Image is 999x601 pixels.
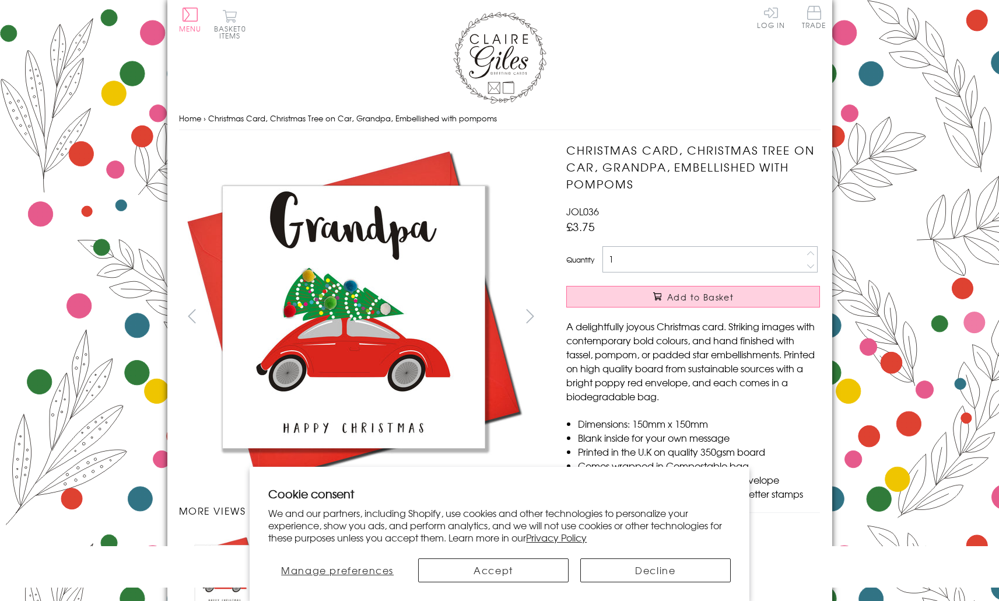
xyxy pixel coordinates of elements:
[268,485,731,502] h2: Cookie consent
[578,417,820,431] li: Dimensions: 150mm x 150mm
[179,107,821,131] nav: breadcrumbs
[453,12,546,104] img: Claire Giles Greetings Cards
[214,9,246,39] button: Basket0 items
[566,286,820,308] button: Add to Basket
[566,319,820,403] p: A delightfully joyous Christmas card. Striking images with contemporary bold colours, and hand fi...
[204,113,206,124] span: ›
[179,303,205,329] button: prev
[757,6,785,29] a: Log In
[526,530,587,544] a: Privacy Policy
[517,303,543,329] button: next
[178,142,528,492] img: Christmas Card, Christmas Tree on Car, Grandpa, Embellished with pompoms
[418,558,569,582] button: Accept
[268,558,406,582] button: Manage preferences
[179,504,544,518] h3: More views
[179,8,202,32] button: Menu
[667,291,734,303] span: Add to Basket
[208,113,497,124] span: Christmas Card, Christmas Tree on Car, Grandpa, Embellished with pompoms
[219,23,246,41] span: 0 items
[578,445,820,459] li: Printed in the U.K on quality 350gsm board
[179,23,202,34] span: Menu
[580,558,731,582] button: Decline
[281,563,394,577] span: Manage preferences
[268,507,731,543] p: We and our partners, including Shopify, use cookies and other technologies to personalize your ex...
[802,6,826,29] span: Trade
[543,142,893,492] img: Christmas Card, Christmas Tree on Car, Grandpa, Embellished with pompoms
[802,6,826,31] a: Trade
[578,459,820,473] li: Comes wrapped in Compostable bag
[566,218,595,235] span: £3.75
[566,254,594,265] label: Quantity
[179,113,201,124] a: Home
[578,431,820,445] li: Blank inside for your own message
[566,142,820,192] h1: Christmas Card, Christmas Tree on Car, Grandpa, Embellished with pompoms
[566,204,599,218] span: JOL036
